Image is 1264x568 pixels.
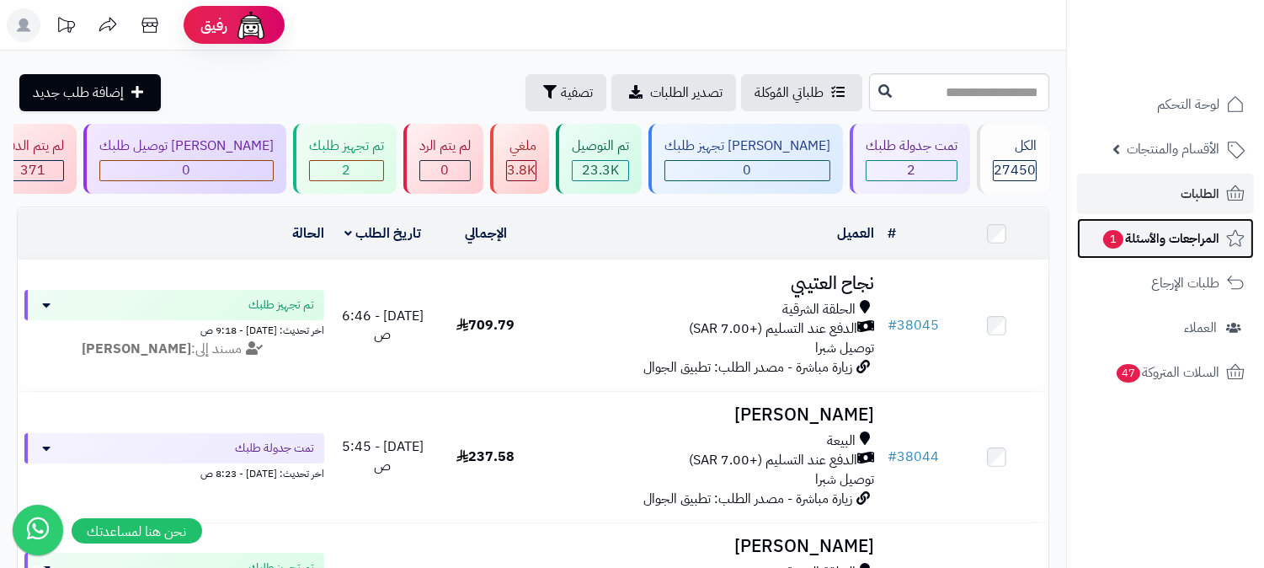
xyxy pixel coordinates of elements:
span: تصدير الطلبات [650,83,723,103]
div: 371 [3,161,63,180]
div: لم يتم الدفع [2,137,64,156]
div: اخر تحديث: [DATE] - 8:23 ص [24,464,324,481]
span: [DATE] - 5:45 ص [342,437,424,476]
div: تم التوصيل [572,137,629,156]
h3: [PERSON_NAME] [544,537,874,556]
a: ملغي 3.8K [487,124,552,194]
span: 2 [908,160,916,180]
a: تاريخ الطلب [344,223,421,244]
span: الطلبات [1181,182,1219,206]
h3: نجاح العتيبي [544,274,874,293]
div: [PERSON_NAME] تجهيز طلبك [664,137,830,156]
div: 3820 [507,161,536,180]
div: لم يتم الرد [419,137,471,156]
span: 2 [343,160,351,180]
h3: [PERSON_NAME] [544,405,874,425]
span: 47 [1117,364,1140,383]
div: 23255 [573,161,628,180]
span: زيارة مباشرة - مصدر الطلب: تطبيق الجوال [643,357,852,378]
span: 709.79 [456,315,515,335]
img: logo-2.png [1149,46,1248,81]
a: الطلبات [1077,174,1254,214]
a: لم يتم الرد 0 [400,124,487,194]
span: توصيل شبرا [815,469,874,490]
span: 0 [183,160,191,180]
a: تحديثات المنصة [45,8,87,46]
span: طلباتي المُوكلة [755,83,824,103]
div: 2 [310,161,383,180]
span: 23.3K [582,160,619,180]
span: رفيق [200,15,227,35]
img: ai-face.png [234,8,268,42]
span: المراجعات والأسئلة [1101,227,1219,250]
span: زيارة مباشرة - مصدر الطلب: تطبيق الجوال [643,489,852,509]
a: العميل [837,223,874,244]
a: تم تجهيز طلبك 2 [290,124,400,194]
span: العملاء [1184,316,1217,340]
a: إضافة طلب جديد [19,74,161,111]
div: تم تجهيز طلبك [309,137,384,156]
span: 237.58 [456,447,515,467]
a: الإجمالي [465,223,507,244]
a: [PERSON_NAME] توصيل طلبك 0 [80,124,290,194]
span: الأقسام والمنتجات [1127,137,1219,161]
a: طلبات الإرجاع [1077,263,1254,303]
div: اخر تحديث: [DATE] - 9:18 ص [24,320,324,338]
a: الكل27450 [973,124,1053,194]
div: الكل [993,137,1037,156]
div: 0 [665,161,829,180]
span: [DATE] - 6:46 ص [342,306,424,346]
span: الحلقة الشرقية [782,300,856,319]
span: تصفية [561,83,593,103]
span: الدفع عند التسليم (+7.00 SAR) [689,319,857,339]
span: البيعة [827,431,856,451]
div: 2 [867,161,957,180]
div: [PERSON_NAME] توصيل طلبك [99,137,274,156]
a: الحالة [292,223,324,244]
span: الدفع عند التسليم (+7.00 SAR) [689,451,857,470]
span: # [888,447,897,467]
div: 0 [100,161,273,180]
strong: [PERSON_NAME] [82,339,191,359]
span: 371 [20,160,45,180]
div: 0 [420,161,470,180]
a: #38045 [888,315,939,335]
a: العملاء [1077,308,1254,348]
div: ملغي [506,137,536,156]
span: # [888,315,897,335]
span: لوحة التحكم [1157,93,1219,116]
div: مسند إلى: [12,340,337,359]
span: 27450 [994,160,1036,180]
a: تمت جدولة طلبك 2 [846,124,973,194]
a: لوحة التحكم [1077,84,1254,125]
a: السلات المتروكة47 [1077,352,1254,393]
span: السلات المتروكة [1115,361,1219,384]
a: [PERSON_NAME] تجهيز طلبك 0 [645,124,846,194]
span: 0 [441,160,450,180]
span: تم تجهيز طلبك [248,297,314,313]
span: 3.8K [507,160,536,180]
a: # [888,223,896,244]
a: #38044 [888,447,939,467]
a: طلباتي المُوكلة [741,74,862,111]
span: 1 [1103,230,1123,249]
span: 0 [744,160,752,180]
button: تصفية [525,74,606,111]
a: المراجعات والأسئلة1 [1077,218,1254,259]
a: تصدير الطلبات [611,74,736,111]
span: تمت جدولة طلبك [235,440,314,457]
a: تم التوصيل 23.3K [552,124,645,194]
span: طلبات الإرجاع [1151,271,1219,295]
span: إضافة طلب جديد [33,83,124,103]
span: توصيل شبرا [815,338,874,358]
div: تمت جدولة طلبك [866,137,957,156]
